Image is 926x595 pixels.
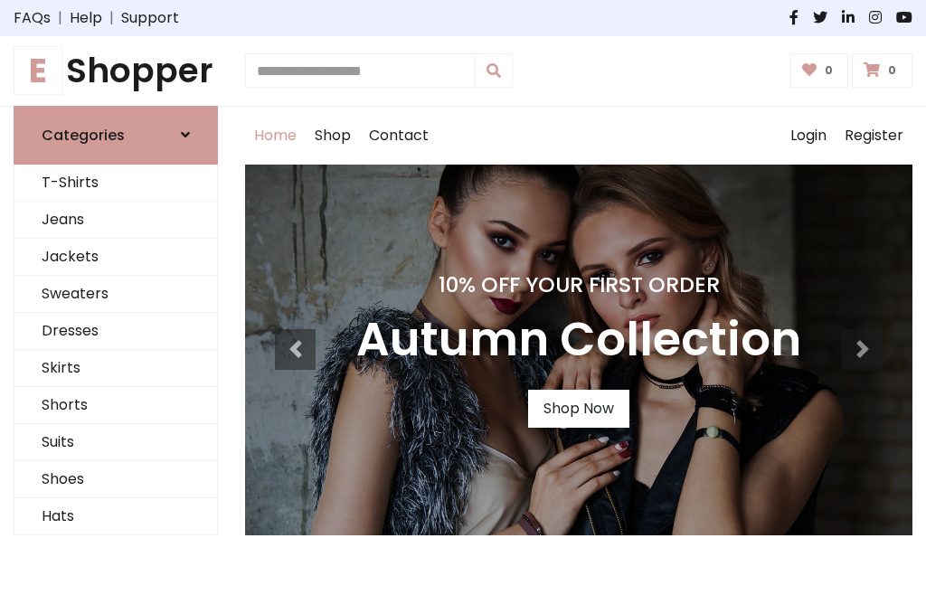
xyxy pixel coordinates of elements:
a: Help [70,7,102,29]
span: 0 [820,62,837,79]
span: | [51,7,70,29]
span: | [102,7,121,29]
a: Jackets [14,239,217,276]
a: Jeans [14,202,217,239]
a: Categories [14,106,218,165]
h4: 10% Off Your First Order [356,272,801,297]
a: Shop [306,107,360,165]
a: Login [781,107,836,165]
a: Home [245,107,306,165]
a: EShopper [14,51,218,91]
a: Hats [14,498,217,535]
a: Shoes [14,461,217,498]
span: 0 [883,62,901,79]
a: 0 [790,53,849,88]
a: FAQs [14,7,51,29]
a: Sweaters [14,276,217,313]
a: T-Shirts [14,165,217,202]
h6: Categories [42,127,125,144]
a: Contact [360,107,438,165]
a: Support [121,7,179,29]
a: Shorts [14,387,217,424]
a: Dresses [14,313,217,350]
a: Suits [14,424,217,461]
a: Skirts [14,350,217,387]
a: 0 [852,53,912,88]
span: E [14,46,62,95]
h1: Shopper [14,51,218,91]
a: Register [836,107,912,165]
a: Shop Now [528,390,629,428]
h3: Autumn Collection [356,312,801,368]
